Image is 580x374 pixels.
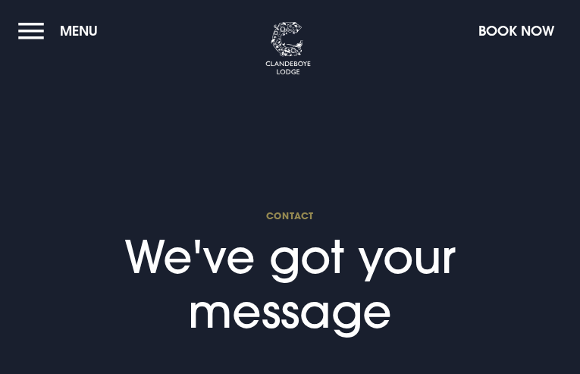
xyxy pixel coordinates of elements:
[18,209,562,222] span: Contact
[471,14,562,47] button: Book Now
[18,14,105,47] button: Menu
[265,22,311,75] img: Clandeboye Lodge
[18,209,562,338] h1: We've got your message
[60,22,98,39] span: Menu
